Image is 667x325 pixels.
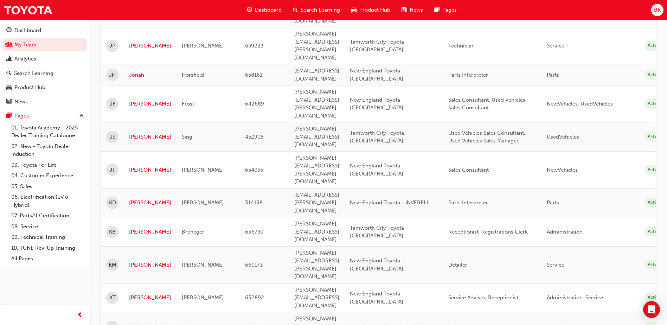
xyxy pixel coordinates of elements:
span: Pages [442,6,457,14]
span: Parts [547,199,559,206]
div: Active [645,293,663,302]
span: [PERSON_NAME] [182,199,224,206]
span: [PERSON_NAME] [182,167,224,173]
span: Parts [547,72,559,78]
div: Analytics [14,55,36,63]
span: 314138 [245,199,263,206]
span: news-icon [402,6,407,14]
span: [PERSON_NAME][EMAIL_ADDRESS][PERSON_NAME][DOMAIN_NAME] [294,31,339,61]
span: [PERSON_NAME][EMAIL_ADDRESS][PERSON_NAME][DOMAIN_NAME] [294,155,339,185]
span: pages-icon [434,6,440,14]
a: news-iconNews [396,3,429,17]
span: [PERSON_NAME][EMAIL_ADDRESS][PERSON_NAME][DOMAIN_NAME] [294,89,339,119]
a: 05. Sales [8,181,87,192]
span: Sales Consultant [448,167,489,173]
span: KD [109,199,116,207]
span: Breneger [182,229,204,235]
span: 654055 [245,167,263,173]
span: guage-icon [247,6,252,14]
span: Product Hub [359,6,390,14]
a: Product Hub [3,81,87,94]
span: JS [110,133,115,141]
span: [PERSON_NAME][EMAIL_ADDRESS][PERSON_NAME][DOMAIN_NAME] [294,250,339,280]
a: 03. Toyota For Life [8,160,87,171]
span: [PERSON_NAME][EMAIL_ADDRESS][DOMAIN_NAME] [294,221,339,243]
a: Dashboard [3,24,87,37]
a: [PERSON_NAME] [129,294,171,302]
span: KM [109,261,116,269]
a: [PERSON_NAME] [129,199,171,207]
div: News [14,98,28,106]
span: Service [547,43,564,49]
span: [EMAIL_ADDRESS][DOMAIN_NAME] [294,68,339,82]
div: Active [645,70,663,80]
span: New England Toyota - [GEOGRAPHIC_DATA] [350,97,404,111]
a: search-iconSearch Learning [287,3,346,17]
span: Sing [182,134,192,140]
span: NewVehicles [547,167,578,173]
img: Trak [4,2,53,18]
div: Active [645,198,663,208]
span: Service [547,262,564,268]
div: Active [645,99,663,109]
span: [PERSON_NAME] [182,294,224,301]
span: chart-icon [6,56,12,62]
span: New England Toyota - INVERELL [350,199,429,206]
span: up-icon [79,111,84,121]
a: 07. Parts21 Certification [8,210,87,221]
a: Analytics [3,52,87,65]
span: Tamworth City Toyota - [GEOGRAPHIC_DATA] [350,39,408,53]
span: New England Toyota - [GEOGRAPHIC_DATA] [350,257,404,272]
span: Horsfield [182,72,204,78]
span: Parts Interpreter [448,72,488,78]
span: 632892 [245,294,264,301]
a: guage-iconDashboard [241,3,287,17]
span: pages-icon [6,113,12,119]
span: UsedVehicles [547,134,579,140]
span: 658161 [245,72,262,78]
span: Administration, Service [547,294,603,301]
a: 01. Toyota Academy - 2025 Dealer Training Catalogue [8,122,87,141]
a: 02. New - Toyota Dealer Induction [8,141,87,160]
a: [PERSON_NAME] [129,133,171,141]
span: [PERSON_NAME][EMAIL_ADDRESS][DOMAIN_NAME] [294,287,339,309]
span: New England Toyota - [GEOGRAPHIC_DATA] [350,68,404,82]
div: Dashboard [14,26,41,34]
div: Pages [14,112,29,120]
div: Active [645,227,663,237]
span: JF [110,100,115,108]
div: Active [645,165,663,175]
span: News [410,6,423,14]
span: Parts Interpreter [448,199,488,206]
span: [PERSON_NAME][EMAIL_ADDRESS][DOMAIN_NAME] [294,2,339,24]
span: [EMAIL_ADDRESS][PERSON_NAME][DOMAIN_NAME] [294,192,339,214]
span: Used Vehicles Sales Consultant, Used Vehicles Sales Manager [448,130,525,144]
a: 09. Technical Training [8,232,87,243]
a: 08. Service [8,221,87,232]
span: search-icon [293,6,298,14]
span: 636750 [245,229,263,235]
div: Active [645,132,663,142]
a: [PERSON_NAME] [129,228,171,236]
span: Detailer [448,262,467,268]
div: Active [645,260,663,270]
a: [PERSON_NAME] [129,42,171,50]
button: Pages [3,109,87,122]
div: Product Hub [14,83,45,91]
a: Search Learning [3,67,87,80]
span: JP [109,42,115,50]
button: DashboardMy TeamAnalyticsSearch LearningProduct HubNews [3,23,87,109]
span: BK [654,6,661,14]
span: Dashboard [255,6,282,14]
a: All Pages [8,253,87,264]
a: My Team [3,38,87,51]
span: JT [109,166,115,174]
span: Service Advisor, Receptionist [448,294,518,301]
span: New England Toyota - [GEOGRAPHIC_DATA] [350,291,404,305]
a: [PERSON_NAME] [129,261,171,269]
span: Technician [448,43,475,49]
a: car-iconProduct Hub [346,3,396,17]
span: Sales Consultant, Used Vehicles Sales Consultant [448,97,525,111]
span: prev-icon [77,311,83,320]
